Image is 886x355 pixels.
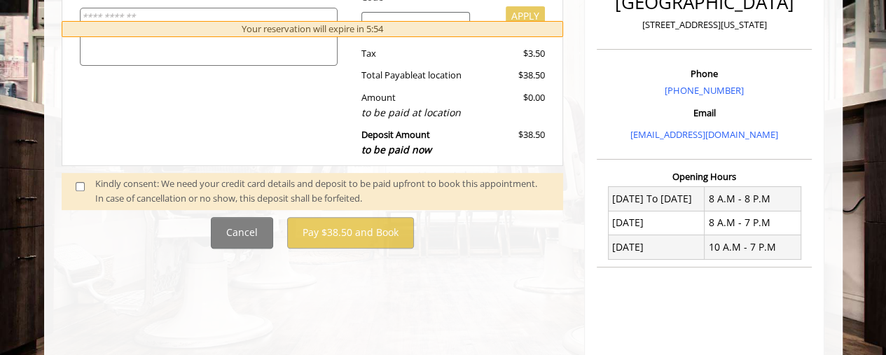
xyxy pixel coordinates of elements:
[705,211,801,235] td: 8 A.M - 7 P.M
[480,46,545,61] div: $3.50
[630,128,778,141] a: [EMAIL_ADDRESS][DOMAIN_NAME]
[480,68,545,83] div: $38.50
[480,127,545,158] div: $38.50
[597,172,812,181] h3: Opening Hours
[506,6,545,26] button: APPLY
[361,105,470,120] div: to be paid at location
[608,187,705,211] td: [DATE] To [DATE]
[211,217,273,249] button: Cancel
[665,84,744,97] a: [PHONE_NUMBER]
[287,217,414,249] button: Pay $38.50 and Book
[705,187,801,211] td: 8 A.M - 8 P.M
[95,176,549,206] div: Kindly consent: We need your credit card details and deposit to be paid upfront to book this appo...
[600,18,808,32] p: [STREET_ADDRESS][US_STATE]
[351,90,480,120] div: Amount
[62,21,564,37] div: Your reservation will expire in 5:54
[600,69,808,78] h3: Phone
[361,128,431,156] b: Deposit Amount
[351,46,480,61] div: Tax
[361,143,431,156] span: to be paid now
[608,211,705,235] td: [DATE]
[417,69,462,81] span: at location
[351,68,480,83] div: Total Payable
[600,108,808,118] h3: Email
[480,90,545,120] div: $0.00
[608,235,705,259] td: [DATE]
[705,235,801,259] td: 10 A.M - 7 P.M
